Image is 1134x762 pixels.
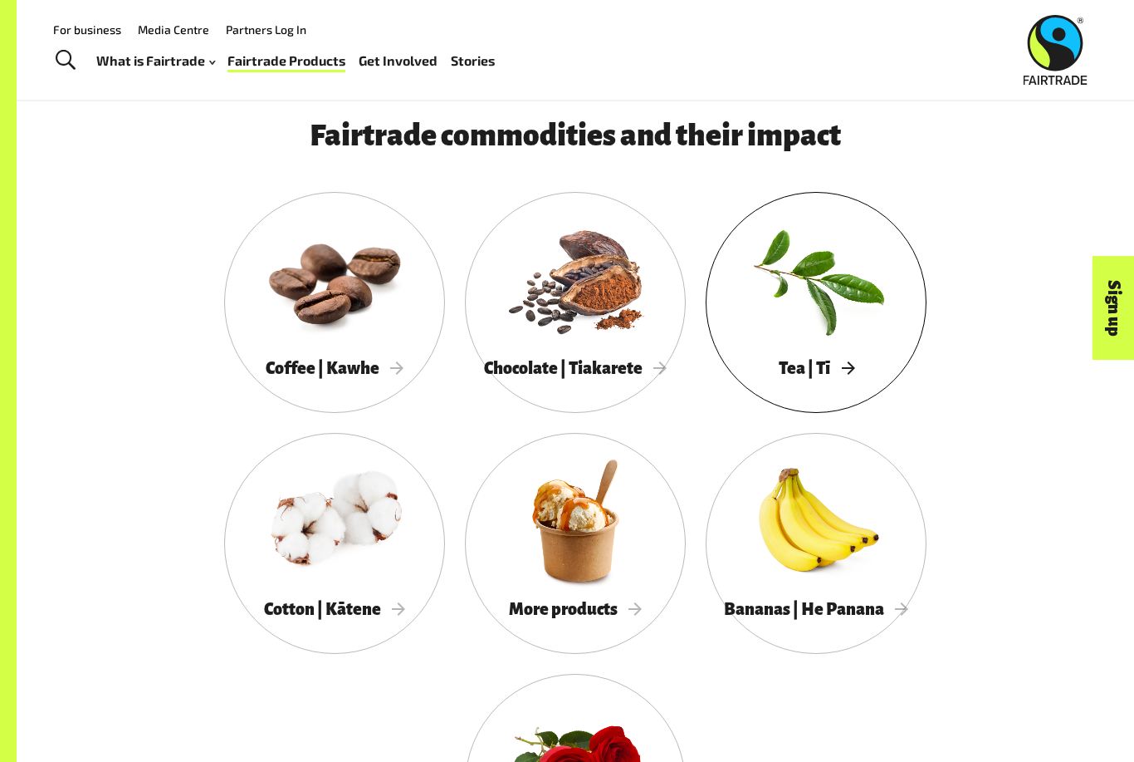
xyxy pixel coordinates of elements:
[45,40,86,81] a: Toggle Search
[359,49,437,73] a: Get Involved
[484,359,667,377] span: Chocolate | Tiakarete
[509,600,642,618] span: More products
[724,600,908,618] span: Bananas | He Panana
[96,49,215,73] a: What is Fairtrade
[465,192,686,413] a: Chocolate | Tiakarete
[226,22,306,37] a: Partners Log In
[706,192,926,413] a: Tea | Tī
[191,120,960,152] h3: Fairtrade commodities and their impact
[451,49,495,73] a: Stories
[465,433,686,654] a: More products
[224,192,445,413] a: Coffee | Kawhe
[706,433,926,654] a: Bananas | He Panana
[264,600,405,618] span: Cotton | Kātene
[779,359,854,377] span: Tea | Tī
[1024,15,1088,85] img: Fairtrade Australia New Zealand logo
[224,433,445,654] a: Cotton | Kātene
[266,359,403,377] span: Coffee | Kawhe
[227,49,345,73] a: Fairtrade Products
[138,22,209,37] a: Media Centre
[53,22,121,37] a: For business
